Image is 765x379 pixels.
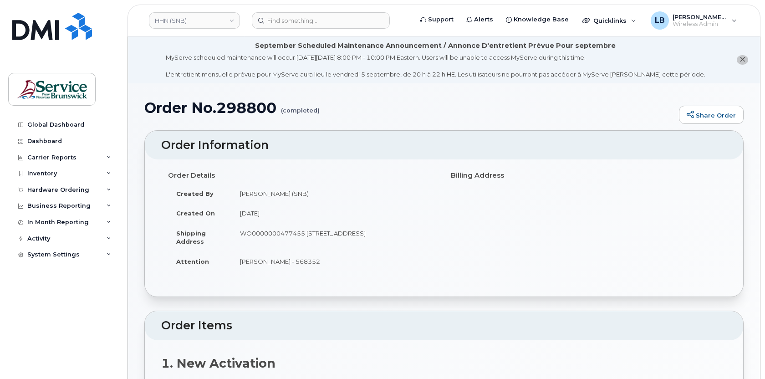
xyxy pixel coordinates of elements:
[737,55,748,65] button: close notification
[161,356,275,371] strong: 1. New Activation
[176,210,215,217] strong: Created On
[176,230,206,246] strong: Shipping Address
[255,41,616,51] div: September Scheduled Maintenance Announcement / Annonce D'entretient Prévue Pour septembre
[161,139,727,152] h2: Order Information
[232,223,437,251] td: WO0000000477455 [STREET_ADDRESS]
[166,53,705,79] div: MyServe scheduled maintenance will occur [DATE][DATE] 8:00 PM - 10:00 PM Eastern. Users will be u...
[161,319,727,332] h2: Order Items
[232,184,437,204] td: [PERSON_NAME] (SNB)
[176,258,209,265] strong: Attention
[232,251,437,271] td: [PERSON_NAME] - 568352
[679,106,744,124] a: Share Order
[281,100,320,114] small: (completed)
[232,203,437,223] td: [DATE]
[451,172,720,179] h4: Billing Address
[176,190,214,197] strong: Created By
[168,172,437,179] h4: Order Details
[144,100,674,116] h1: Order No.298800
